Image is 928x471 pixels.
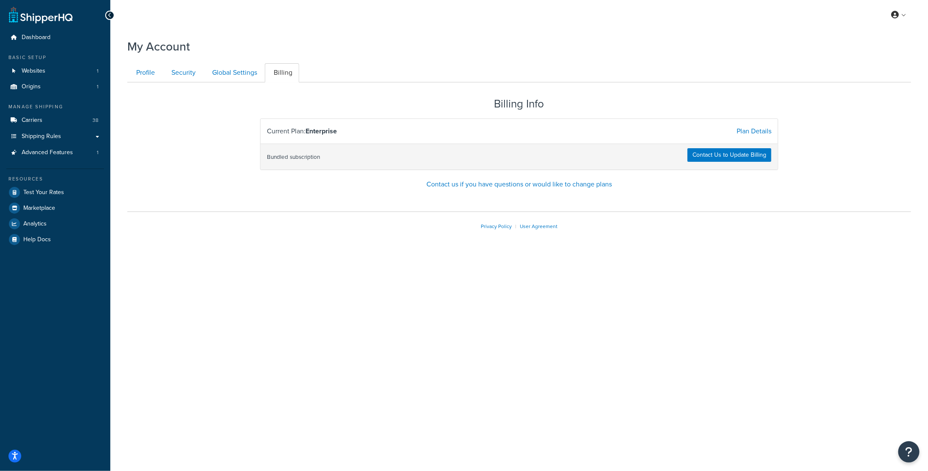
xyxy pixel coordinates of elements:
[737,126,771,136] a: Plan Details
[481,223,512,230] a: Privacy Policy
[6,113,104,128] li: Carriers
[898,441,920,463] button: Open Resource Center
[6,63,104,79] a: Websites 1
[6,185,104,200] a: Test Your Rates
[127,63,162,82] a: Profile
[265,63,299,82] a: Billing
[9,6,73,23] a: ShipperHQ Home
[23,236,51,243] span: Help Docs
[306,126,337,136] strong: Enterprise
[6,79,104,95] li: Origins
[22,68,45,75] span: Websites
[6,145,104,161] a: Advanced Features 1
[22,149,73,156] span: Advanced Features
[23,205,55,212] span: Marketplace
[687,148,771,162] a: Contact Us to Update Billing
[520,223,558,230] a: User Agreement
[23,189,64,196] span: Test Your Rates
[23,220,47,228] span: Analytics
[6,216,104,231] a: Analytics
[97,149,98,156] span: 1
[93,117,98,124] span: 38
[6,129,104,144] a: Shipping Rules
[6,103,104,110] div: Manage Shipping
[6,79,104,95] a: Origins 1
[426,179,612,189] a: Contact us if you have questions or would like to change plans
[6,232,104,247] a: Help Docs
[203,63,264,82] a: Global Settings
[6,63,104,79] li: Websites
[127,38,190,55] h1: My Account
[6,200,104,216] a: Marketplace
[22,83,41,90] span: Origins
[6,54,104,61] div: Basic Setup
[6,113,104,128] a: Carriers 38
[6,30,104,45] a: Dashboard
[22,117,42,124] span: Carriers
[22,34,50,41] span: Dashboard
[515,223,516,230] span: |
[6,145,104,161] li: Advanced Features
[97,83,98,90] span: 1
[6,175,104,183] div: Resources
[97,68,98,75] span: 1
[261,125,519,137] div: Current Plan:
[22,133,61,140] span: Shipping Rules
[267,152,320,161] small: Bundled subscription
[163,63,202,82] a: Security
[260,98,778,110] h2: Billing Info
